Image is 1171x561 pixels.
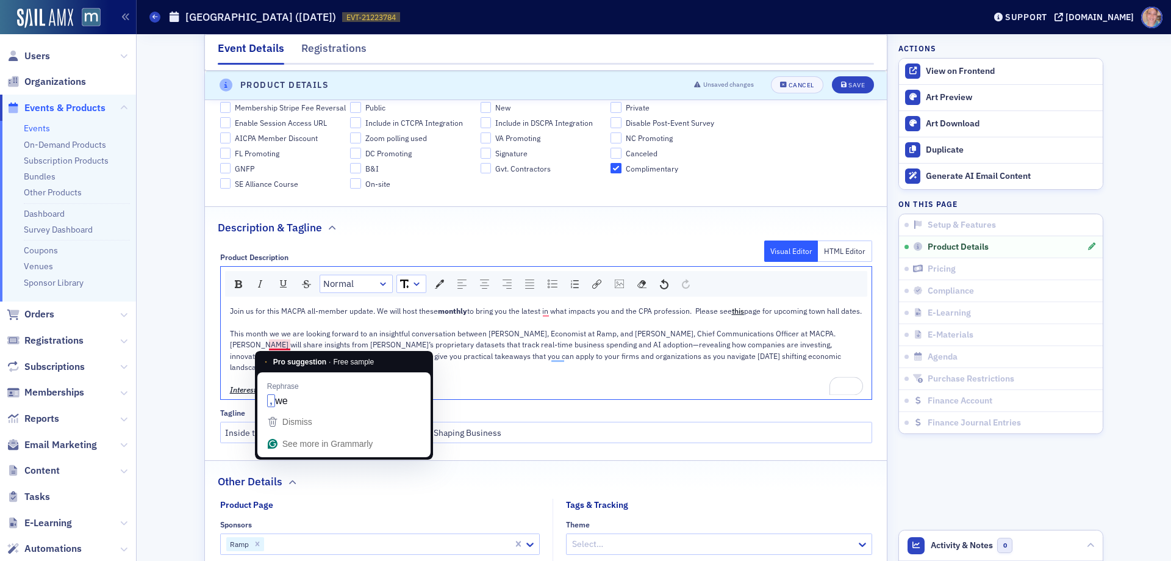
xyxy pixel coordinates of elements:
[453,275,471,292] div: Left
[230,328,843,372] span: This month we we are looking forward to an insightful conversation between [PERSON_NAME], Economi...
[24,101,106,115] span: Events & Products
[24,438,97,452] span: Email Marketing
[235,118,327,128] span: Enable Session Access URL
[899,137,1103,163] button: Duplicate
[818,241,872,262] button: HTML Editor
[24,516,72,530] span: E-Learning
[611,148,621,159] input: Canceled
[24,490,50,504] span: Tasks
[7,334,84,347] a: Registrations
[24,261,53,272] a: Venues
[220,117,231,128] input: Enable Session Access URL
[899,110,1103,137] a: Art Download
[220,117,346,128] label: Enable Session Access URL
[235,103,346,113] span: Membership Stripe Fee Reversal
[543,275,562,292] div: Unordered
[350,117,361,128] input: Include in CTCPA Integration
[24,542,82,556] span: Automations
[608,275,631,293] div: rdw-image-control
[732,306,744,316] a: this
[541,275,585,293] div: rdw-list-control
[17,9,73,28] img: SailAMX
[350,102,361,113] input: Public
[225,271,867,297] div: rdw-toolbar
[226,537,251,552] div: Ramp
[899,163,1103,189] button: Generate AI Email Content
[611,102,621,113] input: Private
[251,275,270,292] div: Italic
[185,10,336,24] h1: [GEOGRAPHIC_DATA] ([DATE])
[24,360,85,374] span: Subscriptions
[350,102,476,113] label: Public
[653,275,697,293] div: rdw-history-control
[346,12,396,23] span: EVT-21223784
[350,178,476,189] label: On-site
[24,187,82,198] a: Other Products
[585,275,608,293] div: rdw-link-control
[481,102,607,113] label: New
[323,277,354,291] span: Normal
[365,118,463,128] span: Include in CTCPA Integration
[24,224,93,235] a: Survey Dashboard
[481,102,492,113] input: New
[24,277,84,288] a: Sponsor Library
[301,40,367,63] div: Registrations
[928,330,973,341] span: E-Materials
[498,275,516,292] div: Right
[481,163,492,174] input: Gvt. Contractors
[24,412,59,425] span: Reports
[476,275,493,292] div: Center
[495,133,540,143] span: VA Promoting
[235,133,318,143] span: AICPA Member Discount
[230,385,407,394] a: Interested in sponsoring this event? Learn more here.
[235,164,254,174] span: GNFP
[678,275,694,292] div: Redo
[928,242,989,253] span: Product Details
[611,117,737,128] label: Disable Post-Event Survey
[656,275,673,292] div: Undo
[789,82,814,89] div: Cancel
[218,220,322,236] h2: Description & Tagline
[611,102,737,113] label: Private
[7,412,59,425] a: Reports
[926,171,1097,182] div: Generate AI Email Content
[481,117,607,128] label: Include in DSCPA Integration
[218,474,282,490] h2: Other Details
[240,79,329,92] h4: Product Details
[832,77,874,94] button: Save
[24,334,84,347] span: Registrations
[626,103,650,113] span: Private
[764,241,818,262] button: Visual Editor
[7,75,86,89] a: Organizations
[1055,13,1138,21] button: [DOMAIN_NAME]
[365,179,390,189] span: On-site
[611,117,621,128] input: Disable Post-Event Survey
[220,102,231,113] input: Membership Stripe Fee Reversal
[24,123,50,134] a: Events
[350,117,476,128] label: Include in CTCPA Integration
[928,286,974,297] span: Compliance
[744,306,862,316] span: page for upcoming town hall dates.
[588,275,606,292] div: Link
[926,66,1097,77] div: View on Frontend
[926,118,1097,129] div: Art Download
[7,308,54,321] a: Orders
[481,163,607,174] label: Gvt. Contractors
[626,118,714,128] span: Disable Post-Event Survey
[24,464,60,477] span: Content
[928,396,992,407] span: Finance Account
[928,264,956,275] span: Pricing
[495,164,551,174] span: Gvt. Contractors
[220,499,273,512] div: Product Page
[7,490,50,504] a: Tasks
[24,75,86,89] span: Organizations
[397,275,426,292] a: Font Size
[350,148,476,159] label: DC Promoting
[898,198,1103,209] h4: On this page
[365,133,427,143] span: Zoom polling used
[495,118,593,128] span: Include in DSCPA Integration
[24,49,50,63] span: Users
[350,178,361,189] input: On-site
[997,538,1012,553] span: 0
